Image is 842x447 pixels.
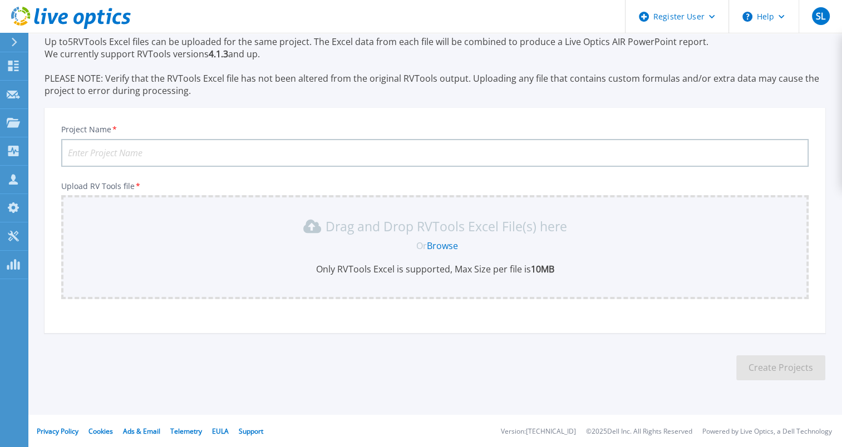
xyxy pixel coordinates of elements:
[61,139,809,167] input: Enter Project Name
[501,428,576,435] li: Version: [TECHNICAL_ID]
[212,426,229,436] a: EULA
[326,221,567,232] p: Drag and Drop RVTools Excel File(s) here
[416,240,427,252] span: Or
[68,263,802,275] p: Only RVTools Excel is supported, Max Size per file is
[209,48,228,60] strong: 4.1.3
[702,428,832,435] li: Powered by Live Optics, a Dell Technology
[170,426,202,436] a: Telemetry
[45,36,825,97] p: Up to 5 RVTools Excel files can be uploaded for the same project. The Excel data from each file w...
[531,263,554,275] b: 10MB
[239,426,263,436] a: Support
[586,428,692,435] li: © 2025 Dell Inc. All Rights Reserved
[427,240,458,252] a: Browse
[816,12,825,21] span: SL
[736,355,825,380] button: Create Projects
[88,426,113,436] a: Cookies
[61,126,118,133] label: Project Name
[61,182,809,191] p: Upload RV Tools file
[37,426,78,436] a: Privacy Policy
[123,426,160,436] a: Ads & Email
[68,217,802,275] div: Drag and Drop RVTools Excel File(s) here OrBrowseOnly RVTools Excel is supported, Max Size per fi...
